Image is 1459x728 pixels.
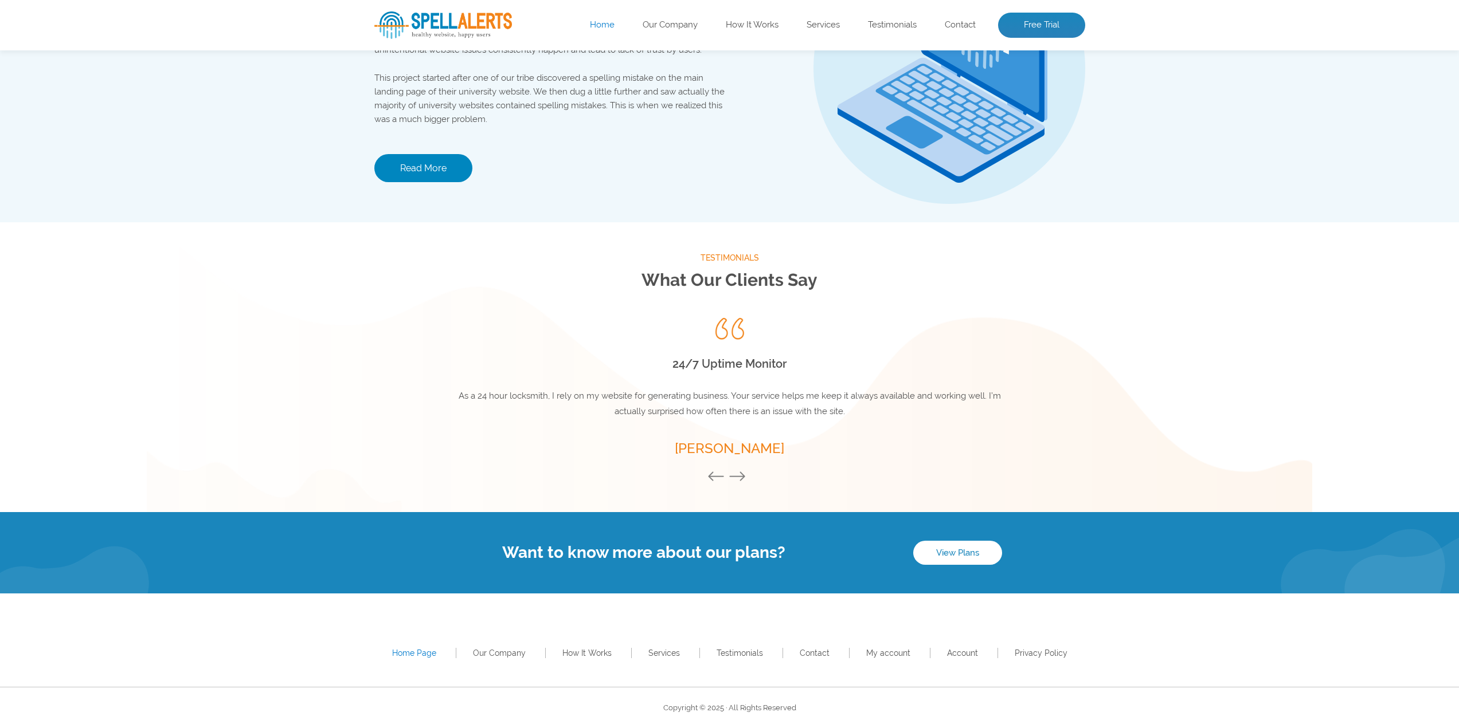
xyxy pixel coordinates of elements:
img: Free Webiste Analysis [804,66,1033,76]
p: This project started after one of our tribe discovered a spelling mistake on the main landing pag... [374,71,730,126]
a: Privacy Policy [1015,648,1067,658]
a: My account [866,648,910,658]
a: Our Company [473,648,526,658]
h1: Website Analysis [374,46,784,86]
a: Testimonials [868,19,917,31]
a: Home [590,19,615,31]
img: Free Webiste Analysis [801,37,1085,232]
span: Copyright © 2025 · All Rights Reserved [663,703,796,712]
button: Scan Website [374,186,476,214]
nav: Footer Primary Menu [374,645,1085,661]
button: Previous [707,471,730,483]
input: Enter Your URL [374,143,690,174]
h4: Want to know more about our plans? [374,543,913,562]
a: How It Works [726,19,779,31]
a: Home Page [392,648,436,658]
a: Services [807,19,840,31]
a: Contact [945,19,976,31]
a: Services [648,648,680,658]
p: Enter your website’s URL to see spelling mistakes, broken links and more [374,98,784,135]
a: How It Works [562,648,612,658]
a: Account [947,648,978,658]
button: Next [729,471,752,483]
a: View Plans [913,541,1002,565]
a: Free Trial [998,13,1085,38]
a: Our Company [643,19,698,31]
a: Read More [374,154,472,182]
span: Free [374,46,446,86]
img: SpellAlerts [374,11,512,39]
a: Testimonials [717,648,763,658]
a: Contact [800,648,830,658]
